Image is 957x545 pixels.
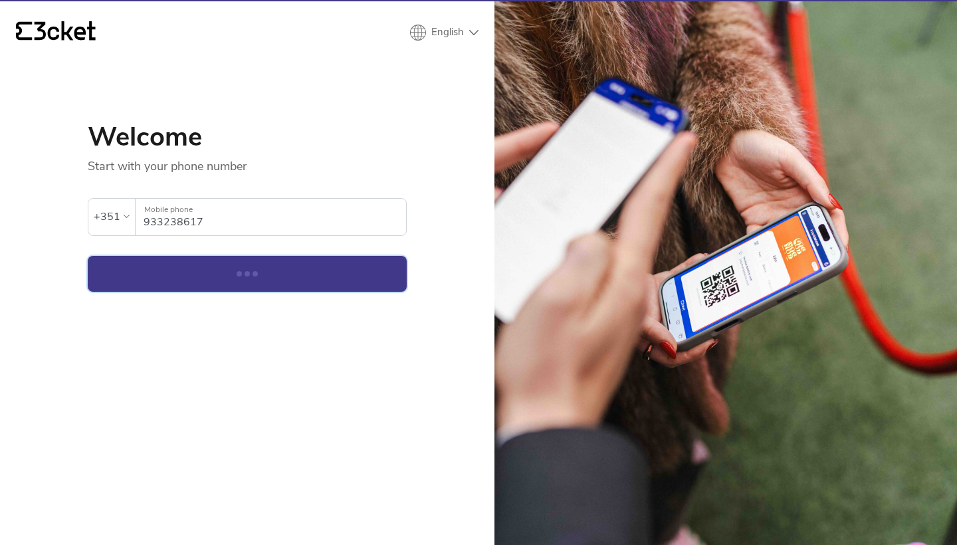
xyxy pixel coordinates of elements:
[94,207,120,227] div: +351
[88,124,407,150] h1: Welcome
[136,199,406,221] label: Mobile phone
[16,22,32,41] g: {' '}
[144,199,406,235] input: Mobile phone
[16,21,96,44] a: {' '}
[88,256,407,292] button: Continue
[88,150,407,174] p: Start with your phone number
